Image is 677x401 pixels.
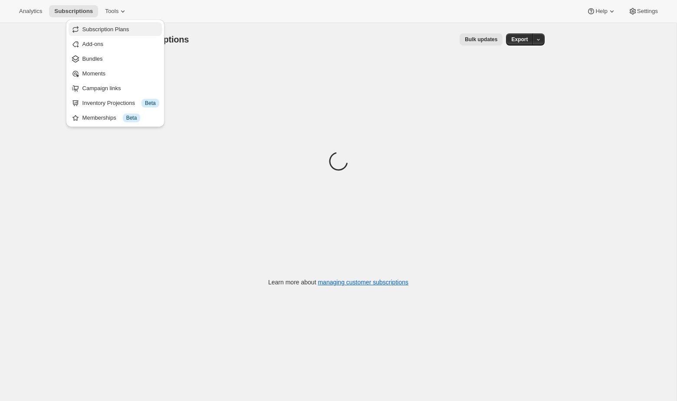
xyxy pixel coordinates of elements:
[268,278,408,287] p: Learn more about
[69,81,162,95] button: Campaign links
[460,33,503,46] button: Bulk updates
[145,100,156,107] span: Beta
[105,8,118,15] span: Tools
[82,85,121,91] span: Campaign links
[69,37,162,51] button: Add-ons
[126,114,137,121] span: Beta
[82,114,159,122] div: Memberships
[82,41,103,47] span: Add-ons
[623,5,663,17] button: Settings
[637,8,658,15] span: Settings
[82,99,159,108] div: Inventory Projections
[69,96,162,110] button: Inventory Projections
[318,279,408,286] a: managing customer subscriptions
[82,55,103,62] span: Bundles
[69,52,162,65] button: Bundles
[82,26,129,33] span: Subscription Plans
[595,8,607,15] span: Help
[69,22,162,36] button: Subscription Plans
[69,66,162,80] button: Moments
[19,8,42,15] span: Analytics
[54,8,93,15] span: Subscriptions
[506,33,533,46] button: Export
[14,5,47,17] button: Analytics
[582,5,621,17] button: Help
[511,36,528,43] span: Export
[49,5,98,17] button: Subscriptions
[100,5,132,17] button: Tools
[69,111,162,124] button: Memberships
[465,36,497,43] span: Bulk updates
[82,70,105,77] span: Moments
